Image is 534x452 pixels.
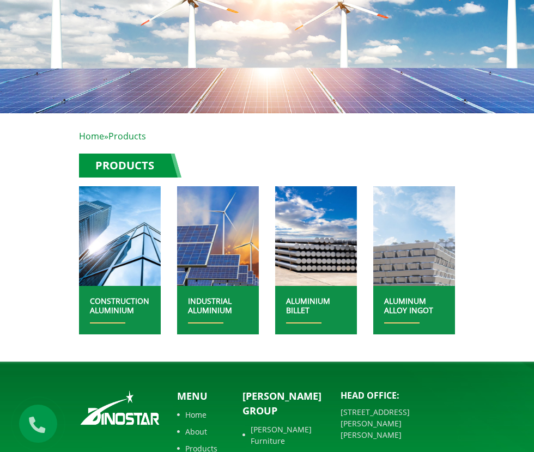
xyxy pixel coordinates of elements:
a: nhom xay dung [275,186,357,286]
a: Home [177,409,226,420]
span: » [79,130,146,142]
h1: Products [79,154,181,178]
a: Home [79,130,104,142]
span: Products [108,130,146,142]
p: [STREET_ADDRESS][PERSON_NAME][PERSON_NAME] [341,406,455,441]
a: nhom xay dung [79,186,161,286]
a: nhom xay dung [177,186,259,286]
a: ALUMINIUM BILLET [286,296,330,315]
a: ALUMINUM ALLOY INGOT [384,296,433,315]
img: nhom xay dung [371,182,458,289]
p: Menu [177,389,226,404]
a: INDUSTRIAL ALUMINIUM [188,296,232,315]
p: [PERSON_NAME] Group [242,389,324,418]
p: Head Office: [341,389,455,402]
img: nhom xay dung [275,186,357,286]
a: nhom xay dung [373,186,455,286]
a: CONSTRUCTION ALUMINIUM [90,296,149,315]
img: nhom xay dung [79,186,161,286]
img: nhom xay dung [177,186,259,286]
img: logo_footer [79,389,161,427]
a: About [177,426,226,437]
a: [PERSON_NAME] Furniture [242,424,324,447]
